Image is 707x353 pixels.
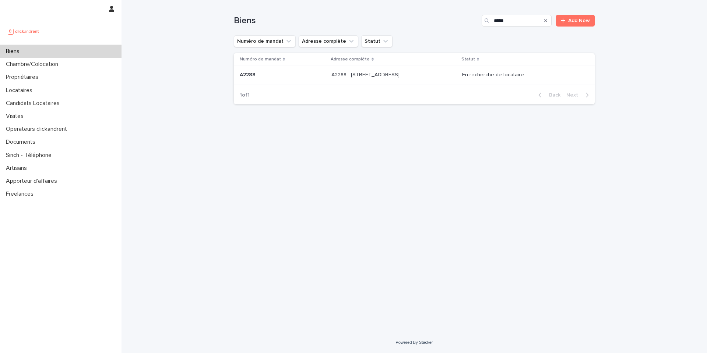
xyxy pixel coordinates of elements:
p: 1 of 1 [234,86,256,104]
p: Artisans [3,165,33,172]
span: Next [566,92,583,98]
a: Add New [556,15,595,27]
h1: Biens [234,15,479,26]
input: Search [482,15,552,27]
button: Numéro de mandat [234,35,296,47]
p: Statut [461,55,475,63]
p: Propriétaires [3,74,44,81]
p: Sinch - Téléphone [3,152,57,159]
p: Apporteur d'affaires [3,178,63,185]
p: Biens [3,48,25,55]
p: En recherche de locataire [462,72,583,78]
p: Documents [3,139,41,146]
tr: A2288A2288 A2288 - [STREET_ADDRESS]A2288 - [STREET_ADDRESS] En recherche de locataire [234,66,595,84]
p: A2288 [240,70,257,78]
p: Operateurs clickandrent [3,126,73,133]
a: Powered By Stacker [395,340,433,345]
p: A2288 - [STREET_ADDRESS] [331,70,401,78]
button: Adresse complète [299,35,358,47]
p: Visites [3,113,29,120]
button: Back [532,92,563,98]
p: Freelances [3,191,39,198]
p: Adresse complète [331,55,370,63]
p: Locataires [3,87,38,94]
p: Candidats Locataires [3,100,66,107]
img: UCB0brd3T0yccxBKYDjQ [6,24,42,39]
p: Numéro de mandat [240,55,281,63]
p: Chambre/Colocation [3,61,64,68]
span: Add New [568,18,590,23]
span: Back [545,92,560,98]
button: Statut [361,35,393,47]
button: Next [563,92,595,98]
